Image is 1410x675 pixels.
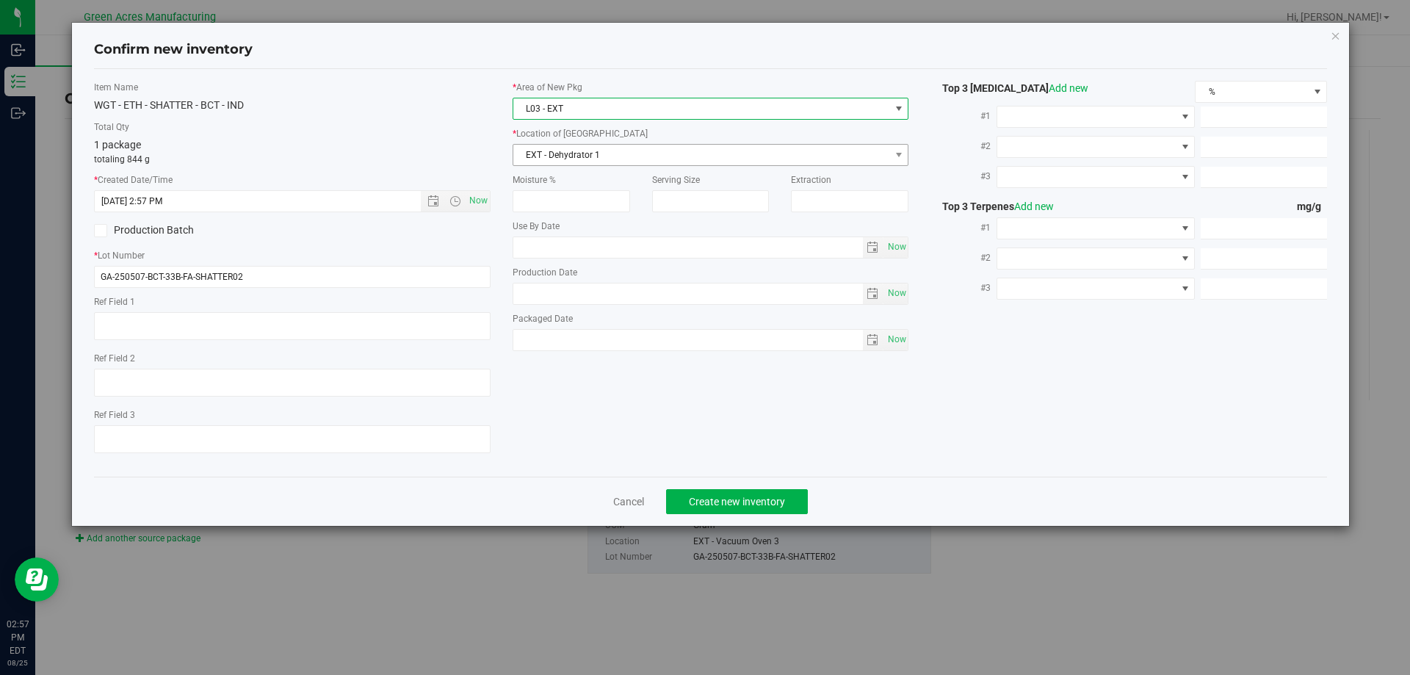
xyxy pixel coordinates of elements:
label: Location of [GEOGRAPHIC_DATA] [513,127,909,140]
span: select [863,237,884,258]
label: Area of New Pkg [513,81,909,94]
span: Set Current date [466,190,491,212]
span: select [889,145,908,165]
span: mg/g [1297,201,1327,212]
span: select [863,330,884,350]
label: Ref Field 3 [94,408,491,422]
label: Ref Field 2 [94,352,491,365]
span: select [883,284,908,304]
span: 1 package [94,139,141,151]
span: Set Current date [884,283,909,304]
label: Ref Field 1 [94,295,491,308]
label: Moisture % [513,173,630,187]
span: Open the time view [442,195,467,207]
label: #3 [930,163,997,189]
label: #2 [930,245,997,271]
span: Set Current date [884,237,909,258]
span: L03 - EXT [513,98,890,119]
a: Add new [1049,82,1088,94]
span: Open the date view [421,195,446,207]
span: EXT - Dehydrator 1 [513,145,890,165]
label: #2 [930,133,997,159]
label: Use By Date [513,220,909,233]
label: #3 [930,275,997,301]
label: Item Name [94,81,491,94]
span: select [883,237,908,258]
label: #1 [930,103,997,129]
label: #1 [930,214,997,241]
label: Production Batch [94,223,281,238]
span: Top 3 [MEDICAL_DATA] [930,82,1088,94]
span: select [863,284,884,304]
span: Set Current date [884,329,909,350]
p: totaling 844 g [94,153,491,166]
span: Top 3 Terpenes [930,201,1054,212]
span: Create new inventory [689,496,785,508]
label: Production Date [513,266,909,279]
label: Packaged Date [513,312,909,325]
button: Create new inventory [666,489,808,514]
a: Add new [1014,201,1054,212]
label: Total Qty [94,120,491,134]
label: Extraction [791,173,908,187]
span: % [1196,82,1308,102]
label: Lot Number [94,249,491,262]
span: select [883,330,908,350]
label: Created Date/Time [94,173,491,187]
a: Cancel [613,494,644,509]
iframe: Resource center [15,557,59,602]
label: Serving Size [652,173,770,187]
h4: Confirm new inventory [94,40,253,59]
div: WGT - ETH - SHATTER - BCT - IND [94,98,491,113]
